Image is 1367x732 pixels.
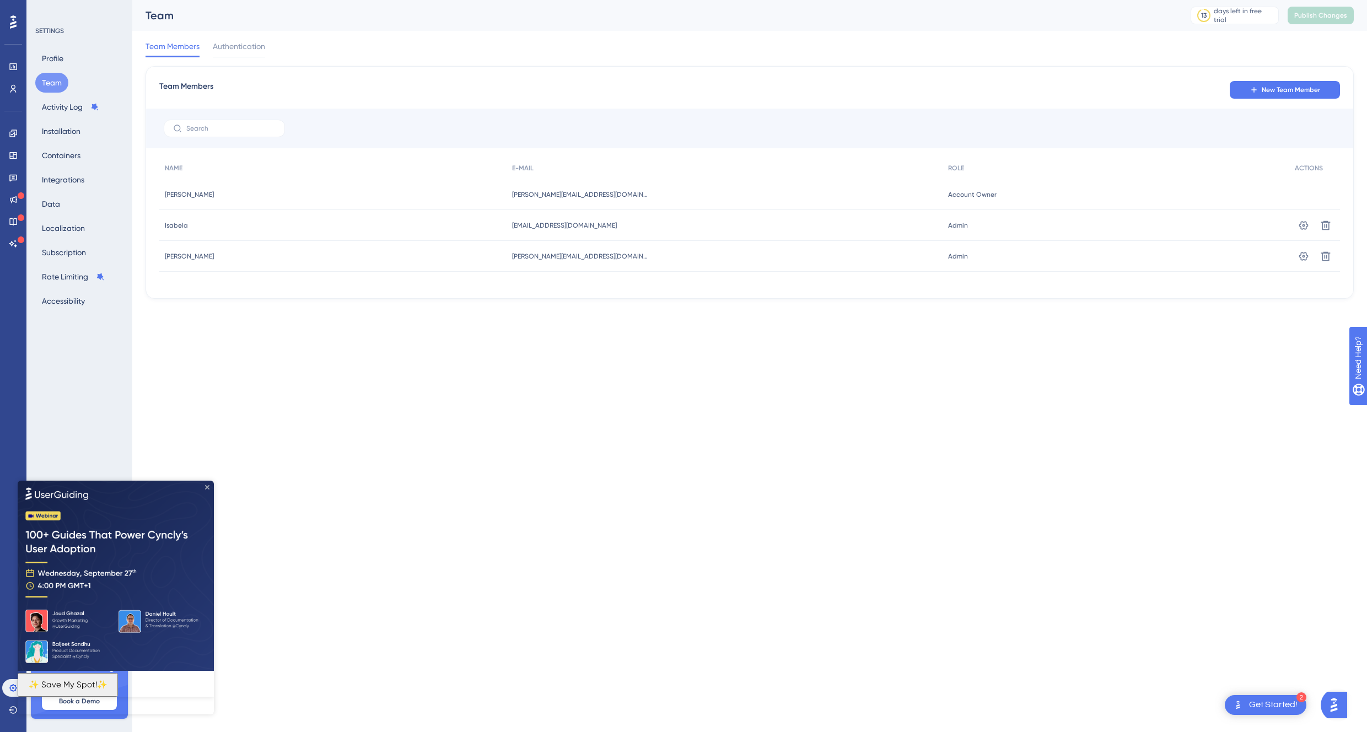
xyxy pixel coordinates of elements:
[186,125,276,132] input: Search
[1262,85,1320,94] span: New Team Member
[146,8,1163,23] div: Team
[35,291,92,311] button: Accessibility
[948,190,997,199] span: Account Owner
[1249,699,1298,711] div: Get Started!
[512,190,650,199] span: [PERSON_NAME][EMAIL_ADDRESS][DOMAIN_NAME]
[35,267,111,287] button: Rate Limiting
[165,221,188,230] span: Isabela
[1201,11,1207,20] div: 13
[1294,11,1347,20] span: Publish Changes
[1214,7,1275,24] div: days left in free trial
[512,221,617,230] span: [EMAIL_ADDRESS][DOMAIN_NAME]
[1231,698,1245,712] img: launcher-image-alternative-text
[1296,692,1306,702] div: 2
[1225,695,1306,715] div: Open Get Started! checklist, remaining modules: 2
[1321,688,1354,722] iframe: UserGuiding AI Assistant Launcher
[512,252,650,261] span: [PERSON_NAME][EMAIL_ADDRESS][DOMAIN_NAME]
[165,252,214,261] span: [PERSON_NAME]
[165,190,214,199] span: [PERSON_NAME]
[213,40,265,53] span: Authentication
[159,80,213,100] span: Team Members
[35,146,87,165] button: Containers
[1288,7,1354,24] button: Publish Changes
[35,218,92,238] button: Localization
[35,170,91,190] button: Integrations
[948,164,964,173] span: ROLE
[35,26,125,35] div: SETTINGS
[35,49,70,68] button: Profile
[512,164,534,173] span: E-MAIL
[35,194,67,214] button: Data
[35,121,87,141] button: Installation
[1295,164,1323,173] span: ACTIONS
[948,221,968,230] span: Admin
[35,97,106,117] button: Activity Log
[146,40,200,53] span: Team Members
[35,243,93,262] button: Subscription
[1230,81,1340,99] button: New Team Member
[35,73,68,93] button: Team
[948,252,968,261] span: Admin
[165,164,182,173] span: NAME
[18,481,214,714] iframe: To enrich screen reader interactions, please activate Accessibility in Grammarly extension settings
